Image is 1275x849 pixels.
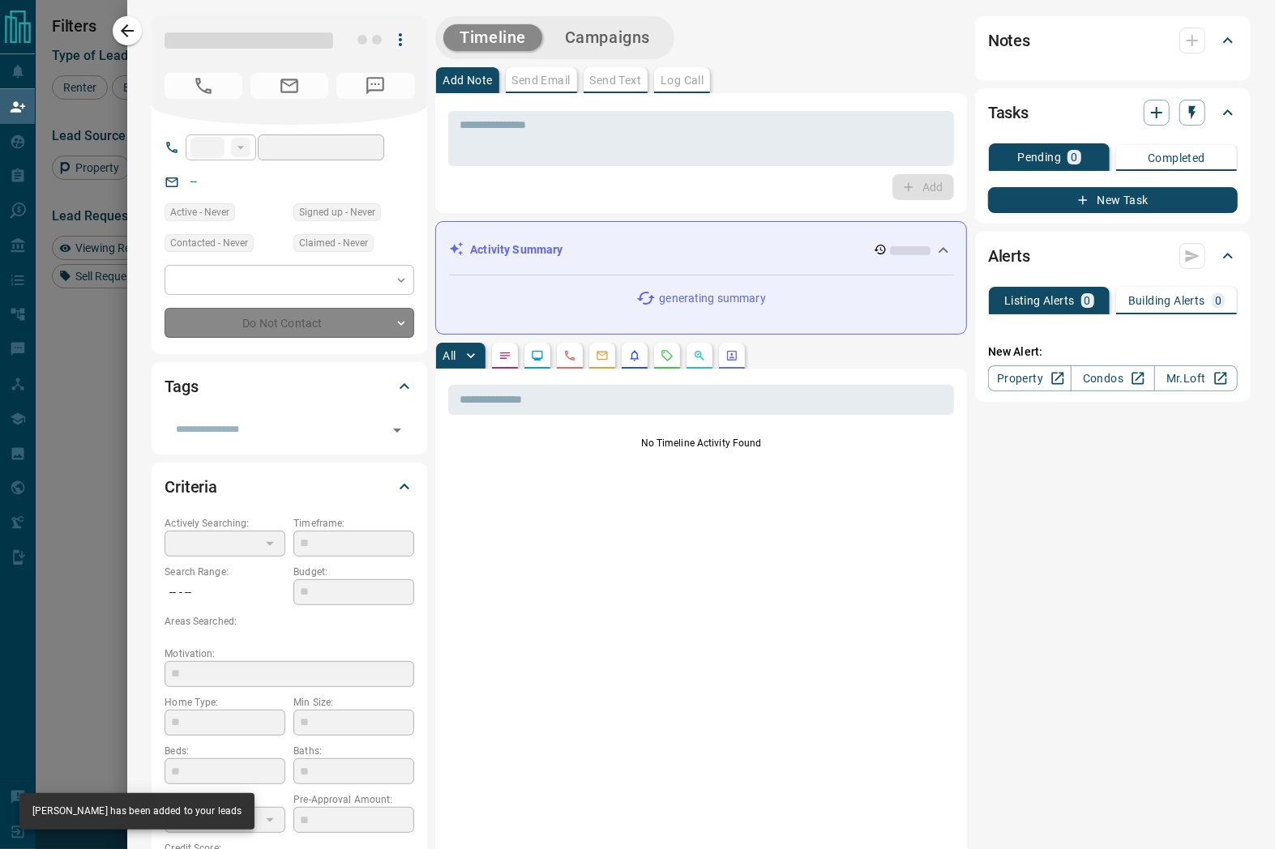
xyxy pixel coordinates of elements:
[725,349,738,362] svg: Agent Actions
[293,792,414,807] p: Pre-Approval Amount:
[386,419,409,442] button: Open
[165,646,414,661] p: Motivation:
[988,187,1238,213] button: New Task
[165,579,285,606] p: -- - --
[165,373,198,399] h2: Tags
[165,73,242,99] span: No Number
[498,349,511,362] svg: Notes
[293,744,414,758] p: Baths:
[1017,151,1061,163] p: Pending
[470,241,563,258] p: Activity Summary
[988,365,1072,391] a: Property
[165,744,285,758] p: Beds:
[596,349,609,362] svg: Emails
[165,516,285,531] p: Actively Searching:
[165,565,285,579] p: Search Range:
[531,349,544,362] svg: Lead Browsing Activity
[988,243,1030,269] h2: Alerts
[165,367,414,406] div: Tags
[661,349,674,362] svg: Requests
[165,467,414,506] div: Criteria
[449,235,953,265] div: Activity Summary
[336,73,414,99] span: No Number
[693,349,706,362] svg: Opportunities
[1004,295,1075,306] p: Listing Alerts
[988,237,1238,275] div: Alerts
[293,695,414,710] p: Min Size:
[988,100,1029,126] h2: Tasks
[165,614,414,629] p: Areas Searched:
[165,695,285,710] p: Home Type:
[299,235,368,251] span: Claimed - Never
[1128,295,1205,306] p: Building Alerts
[443,75,492,86] p: Add Note
[165,474,217,500] h2: Criteria
[190,175,197,188] a: --
[299,204,375,220] span: Signed up - Never
[1071,151,1077,163] p: 0
[988,343,1238,361] p: New Alert:
[988,93,1238,132] div: Tasks
[628,349,641,362] svg: Listing Alerts
[443,350,456,361] p: All
[170,204,229,220] span: Active - Never
[563,349,576,362] svg: Calls
[170,235,248,251] span: Contacted - Never
[1154,365,1238,391] a: Mr.Loft
[988,28,1030,53] h2: Notes
[32,798,242,825] div: [PERSON_NAME] has been added to your leads
[1148,152,1205,164] p: Completed
[988,21,1238,60] div: Notes
[165,308,414,338] div: Do Not Contact
[293,516,414,531] p: Timeframe:
[1071,365,1154,391] a: Condos
[1085,295,1091,306] p: 0
[293,565,414,579] p: Budget:
[1215,295,1222,306] p: 0
[659,290,765,307] p: generating summary
[448,436,954,450] p: No Timeline Activity Found
[250,73,328,99] span: No Email
[443,24,542,51] button: Timeline
[549,24,666,51] button: Campaigns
